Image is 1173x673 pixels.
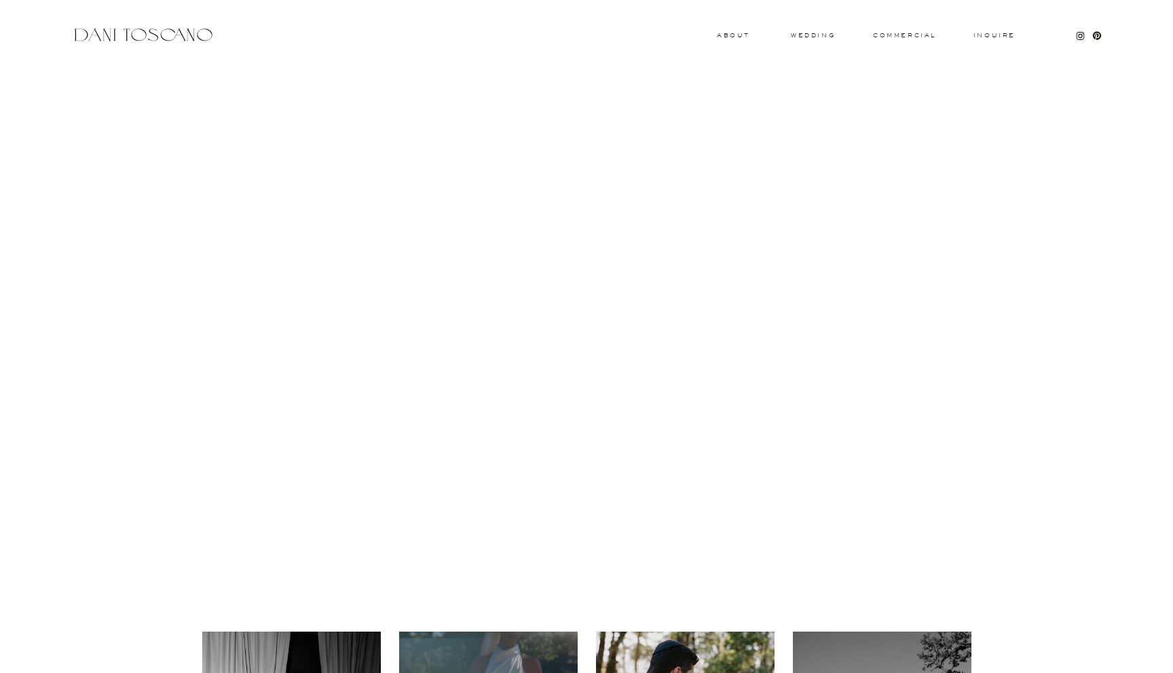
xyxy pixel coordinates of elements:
[791,33,835,37] a: wedding
[717,33,747,37] a: About
[873,33,935,38] a: commercial
[973,33,1016,39] a: Inquire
